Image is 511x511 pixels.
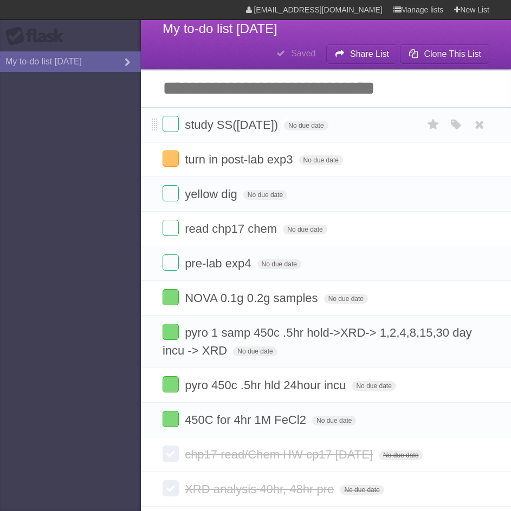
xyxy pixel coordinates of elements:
[350,49,389,58] b: Share List
[233,346,277,356] span: No due date
[423,116,444,134] label: Star task
[185,187,240,201] span: yellow dig
[324,294,368,304] span: No due date
[163,326,472,357] span: pyro 1 samp 450c .5hr hold->XRD-> 1,2,4,8,15,30 day incu -> XRD
[326,44,398,64] button: Share List
[424,49,481,58] b: Clone This List
[185,257,254,270] span: pre-lab exp4
[185,378,348,392] span: pyro 450c .5hr hld 24hour incu
[163,446,179,462] label: Done
[185,448,376,461] span: chp17 read/Chem HW cp17 [DATE]
[163,411,179,427] label: Done
[185,482,337,496] span: XRD analysis 40hr, 48hr pre
[257,259,301,269] span: No due date
[243,190,287,200] span: No due date
[163,185,179,201] label: Done
[283,225,327,234] span: No due date
[163,220,179,236] label: Done
[299,155,343,165] span: No due date
[5,27,70,46] div: Flask
[163,289,179,305] label: Done
[340,485,384,495] span: No due date
[400,44,489,64] button: Clone This List
[379,450,423,460] span: No due date
[185,413,309,427] span: 450C for 4hr 1M FeCl2
[312,416,356,425] span: No due date
[284,121,328,130] span: No due date
[163,376,179,392] label: Done
[185,118,281,132] span: study SS([DATE])
[163,480,179,496] label: Done
[352,381,396,391] span: No due date
[185,153,295,166] span: turn in post-lab exp3
[185,291,320,305] span: NOVA 0.1g 0.2g samples
[163,21,277,36] span: My to-do list [DATE]
[185,222,280,235] span: read chp17 chem
[163,254,179,271] label: Done
[163,116,179,132] label: Done
[163,150,179,167] label: Done
[291,49,315,58] b: Saved
[163,324,179,340] label: Done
